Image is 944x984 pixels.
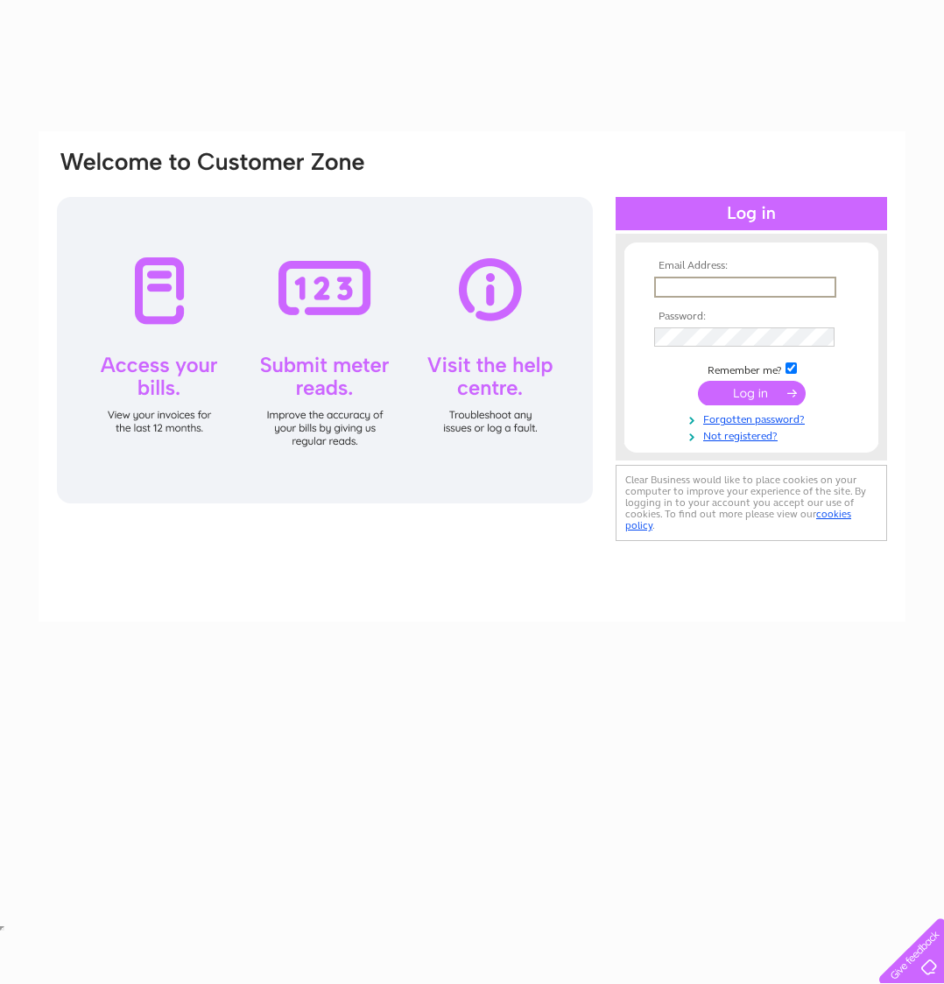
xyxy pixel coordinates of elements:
a: Forgotten password? [654,410,853,426]
th: Email Address: [650,260,853,272]
th: Password: [650,311,853,323]
td: Remember me? [650,360,853,377]
a: Not registered? [654,426,853,443]
a: cookies policy [625,508,851,531]
input: Submit [698,381,806,405]
div: Clear Business would like to place cookies on your computer to improve your experience of the sit... [616,465,887,541]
